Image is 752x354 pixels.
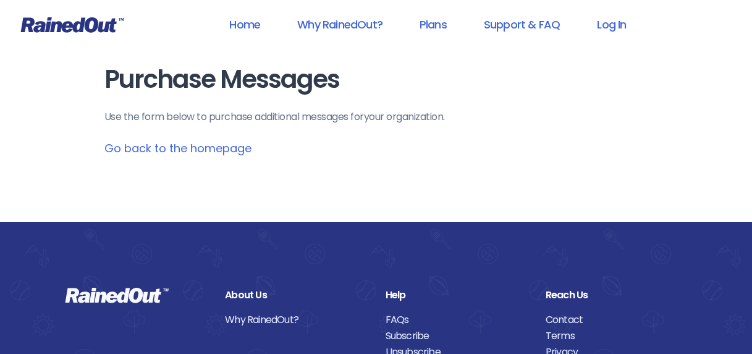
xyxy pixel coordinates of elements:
[386,287,527,303] div: Help
[281,11,399,38] a: Why RainedOut?
[104,140,251,156] a: Go back to the homepage
[104,110,648,124] p: Use the form below to purchase additional messages for your organization .
[386,328,527,344] a: Subscribe
[213,11,276,38] a: Home
[546,312,687,328] a: Contact
[581,11,642,38] a: Log In
[386,312,527,328] a: FAQs
[468,11,576,38] a: Support & FAQ
[104,66,648,93] h1: Purchase Messages
[546,287,687,303] div: Reach Us
[225,287,366,303] div: About Us
[403,11,463,38] a: Plans
[225,312,366,328] a: Why RainedOut?
[546,328,687,344] a: Terms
